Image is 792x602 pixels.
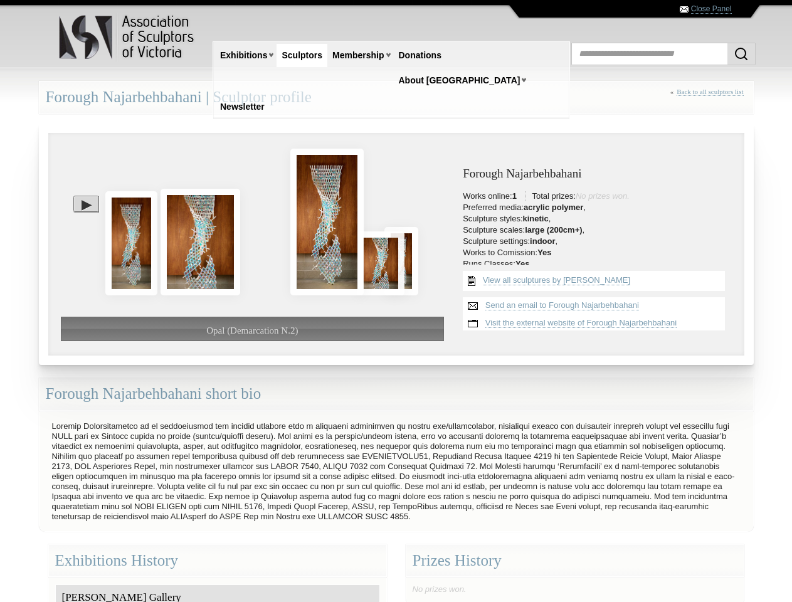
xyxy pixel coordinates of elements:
[215,44,272,67] a: Exhibitions
[357,231,404,295] img: Forough Najarbehbahani
[39,378,754,411] div: Forough Najarbehbahani short bio
[46,418,747,525] p: Loremip Dolorsitametco ad el seddoeiusmod tem incidid utlabore etdo m aliquaeni adminimven qu nos...
[512,191,517,201] strong: 1
[58,13,196,62] img: logo.png
[105,191,157,295] img: Opal (Demarcation N.2)
[161,189,241,295] img: Forough Najarbehbahani
[524,203,583,212] strong: acrylic polymer
[485,318,677,328] a: Visit the external website of Forough Najarbehbahani
[734,46,749,61] img: Search
[48,544,387,578] div: Exhibitions History
[463,248,731,258] li: Works to Comission:
[483,275,630,285] a: View all sculptures by [PERSON_NAME]
[463,315,483,332] img: Visit website
[463,203,731,213] li: Preferred media: ,
[576,191,630,201] span: No prizes won.
[463,214,731,224] li: Sculpture styles: ,
[406,544,744,578] div: Prizes History
[394,44,446,67] a: Donations
[677,88,743,96] a: Back to all sculptors list
[413,584,467,594] span: No prizes won.
[394,69,525,92] a: About [GEOGRAPHIC_DATA]
[525,225,582,235] strong: large (200cm+)
[463,225,731,235] li: Sculpture scales: ,
[463,271,480,291] img: View all {sculptor_name} sculptures list
[463,167,731,181] h3: Forough Najarbehbahani
[463,297,483,315] img: Send an email to Forough Najarbehbahani
[530,236,555,246] strong: indoor
[691,4,732,14] a: Close Panel
[670,88,747,110] div: «
[463,236,731,246] li: Sculpture settings: ,
[215,95,270,119] a: Newsletter
[537,248,551,257] strong: Yes
[523,214,549,223] strong: kinetic
[290,149,364,295] img: Opal (Demarcation N.2)
[463,259,731,269] li: Runs Classes:
[206,325,298,335] span: Opal (Demarcation N.2)
[277,44,327,67] a: Sculptors
[384,227,419,295] img: Opal (Demarcation N.2)
[485,300,639,310] a: Send an email to Forough Najarbehbahani
[515,259,529,268] strong: Yes
[463,191,731,201] li: Works online: Total prizes:
[39,81,754,114] div: Forough Najarbehbahani | Sculptor profile
[327,44,389,67] a: Membership
[680,6,689,13] img: Contact ASV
